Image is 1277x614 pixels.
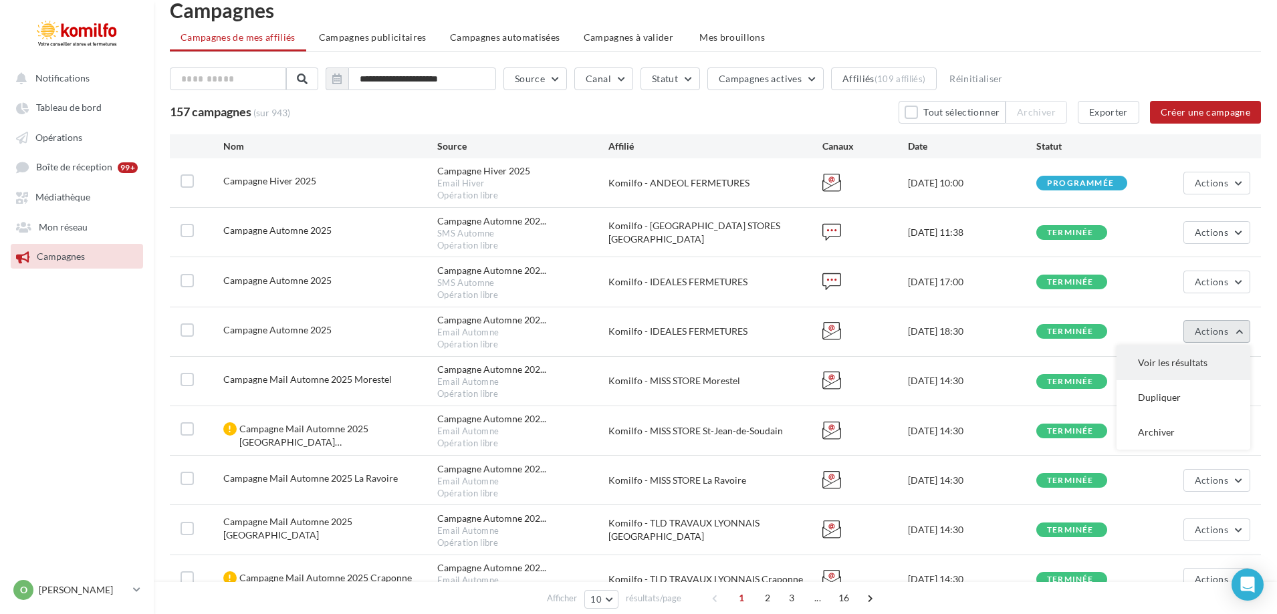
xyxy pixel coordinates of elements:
[608,140,822,153] div: Affilié
[707,67,824,90] button: Campagnes actives
[1078,101,1139,124] button: Exporter
[437,412,546,426] span: Campagne Automne 202...
[223,140,437,153] div: Nom
[699,31,765,43] span: Mes brouillons
[35,132,82,143] span: Opérations
[39,221,88,233] span: Mon réseau
[1195,276,1228,287] span: Actions
[437,240,608,252] div: Opération libre
[437,438,608,450] div: Opération libre
[437,228,608,240] div: SMS Automne
[908,424,1036,438] div: [DATE] 14:30
[1183,172,1250,194] button: Actions
[1047,377,1094,386] div: terminée
[36,162,112,173] span: Boîte de réception
[1183,518,1250,541] button: Actions
[908,325,1036,338] div: [DATE] 18:30
[437,476,608,488] div: Email Automne
[822,140,908,153] div: Canaux
[1195,524,1228,535] span: Actions
[1195,226,1228,238] span: Actions
[36,102,102,114] span: Tableau de bord
[574,67,633,90] button: Canal
[1006,101,1067,124] button: Archiver
[1232,569,1264,601] div: Open Intercom Messenger
[1183,469,1250,492] button: Actions
[1150,101,1261,124] button: Créer une campagne
[608,325,822,338] div: Komilfo - IDEALES FERMETURES
[223,373,392,385] span: Campagne Mail Automne 2025 Morestel
[908,140,1036,153] div: Date
[37,251,85,263] span: Campagnes
[8,65,140,90] button: Notifications
[608,275,822,289] div: Komilfo - IDEALES FERMETURES
[437,363,546,376] span: Campagne Automne 202...
[319,31,427,43] span: Campagnes publicitaires
[118,162,138,173] div: 99+
[1047,476,1094,485] div: terminée
[223,472,398,484] span: Campagne Mail Automne 2025 La Ravoire
[833,587,855,609] span: 16
[437,376,608,388] div: Email Automne
[1183,320,1250,343] button: Actions
[1047,327,1094,336] div: terminée
[8,95,146,119] a: Tableau de bord
[641,67,700,90] button: Statut
[437,164,530,178] div: Campagne Hiver 2025
[1117,380,1250,415] button: Dupliquer
[437,190,608,202] div: Opération libre
[39,583,128,597] p: [PERSON_NAME]
[503,67,567,90] button: Source
[608,516,822,543] div: Komilfo - TLD TRAVAUX LYONNAIS [GEOGRAPHIC_DATA]
[437,339,608,351] div: Opération libre
[223,275,332,286] span: Campagne Automne 2025
[8,125,146,149] a: Opérations
[223,175,316,186] span: Campagne Hiver 2025
[450,31,560,43] span: Campagnes automatisées
[908,176,1036,190] div: [DATE] 10:00
[8,184,146,208] a: Médiathèque
[8,244,146,268] a: Campagnes
[253,107,290,118] span: (sur 943)
[1047,526,1094,534] div: terminée
[908,523,1036,536] div: [DATE] 14:30
[437,289,608,301] div: Opération libre
[757,587,778,609] span: 2
[437,575,608,587] div: Email Automne
[875,73,926,84] div: (109 affiliés)
[1195,573,1228,585] span: Actions
[223,324,332,335] span: Campagne Automne 2025
[437,462,546,476] span: Campagne Automne 202...
[608,474,822,487] div: Komilfo - MISS STORE La Ravoire
[437,277,608,289] div: SMS Automne
[590,594,602,605] span: 10
[8,154,146,179] a: Boîte de réception 99+
[223,516,352,541] span: Campagne Mail Automne 2025 Saint-Bonnet
[437,327,608,339] div: Email Automne
[1183,221,1250,244] button: Actions
[608,424,822,438] div: Komilfo - MISS STORE St-Jean-de-Soudain
[608,176,822,190] div: Komilfo - ANDEOL FERMETURES
[437,512,546,525] span: Campagne Automne 202...
[239,423,368,448] span: Campagne Mail Automne 2025 Saint-Jean-de-Soudain
[731,587,752,609] span: 1
[807,587,828,609] span: ...
[437,264,546,277] span: Campagne Automne 202...
[1183,271,1250,293] button: Actions
[437,561,546,575] span: Campagne Automne 202...
[584,590,618,609] button: 10
[608,374,822,388] div: Komilfo - MISS STORE Morestel
[437,388,608,400] div: Opération libre
[608,219,822,246] div: Komilfo - [GEOGRAPHIC_DATA] STORES [GEOGRAPHIC_DATA]
[1047,228,1094,237] div: terminée
[437,525,608,537] div: Email Automne
[437,537,608,549] div: Opération libre
[1047,427,1094,436] div: terminée
[437,426,608,438] div: Email Automne
[908,226,1036,239] div: [DATE] 11:38
[437,313,546,327] span: Campagne Automne 202...
[1195,325,1228,337] span: Actions
[908,573,1036,586] div: [DATE] 14:30
[944,71,1008,87] button: Réinitialiser
[908,275,1036,289] div: [DATE] 17:00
